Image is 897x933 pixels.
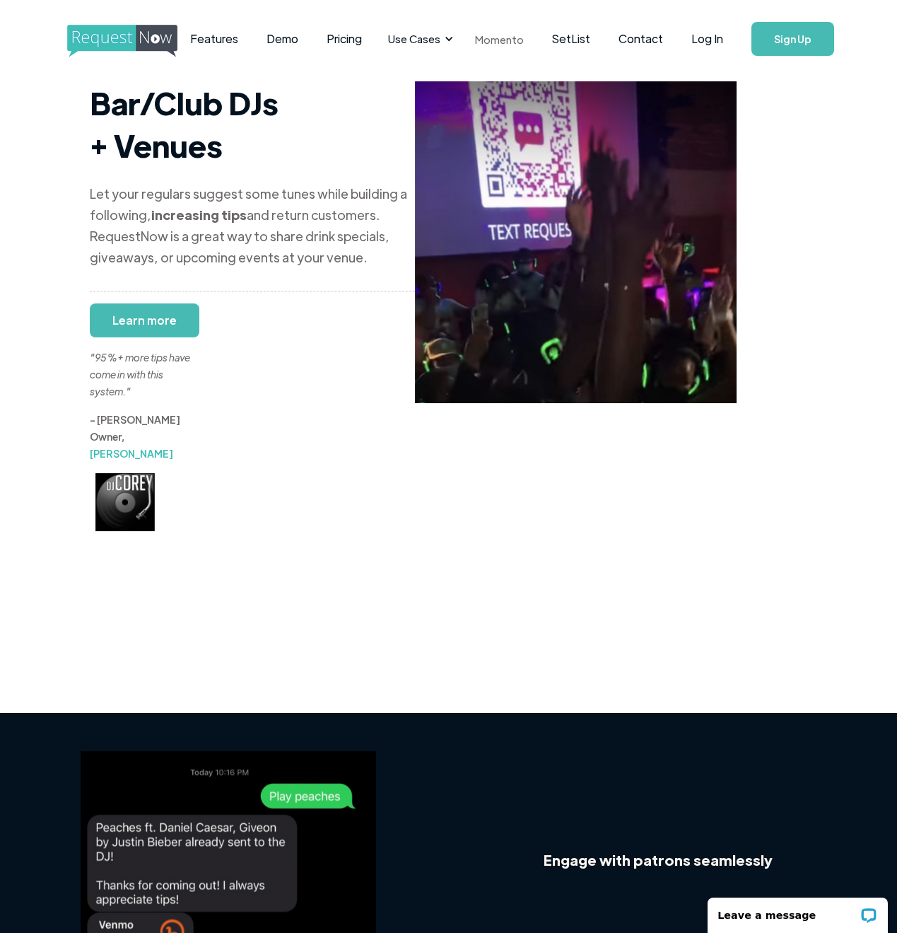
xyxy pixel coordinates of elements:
a: SetList [538,17,604,61]
div: Use Cases [380,17,457,61]
iframe: LiveChat chat widget [698,888,897,933]
a: Learn more [90,303,199,337]
div: Let your regulars suggest some tunes while building a following, and return customers. RequestNow... [90,183,415,268]
a: [PERSON_NAME] [90,447,173,460]
a: Features [176,17,252,61]
div: - [PERSON_NAME] Owner, [90,411,196,462]
strong: Bar/Club DJs + Venues [90,83,279,165]
a: Log In [677,14,737,64]
strong: Engage with patrons seamlessly [544,851,773,869]
a: Contact [604,17,677,61]
img: requestnow logo [67,25,204,57]
div: "95%+ more tips have come in with this system." [90,315,196,400]
a: home [67,25,141,53]
a: Momento [461,18,538,60]
strong: increasing tips [151,207,247,223]
a: Pricing [312,17,376,61]
a: Demo [252,17,312,61]
a: Sign Up [751,22,834,56]
div: Use Cases [388,31,440,47]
